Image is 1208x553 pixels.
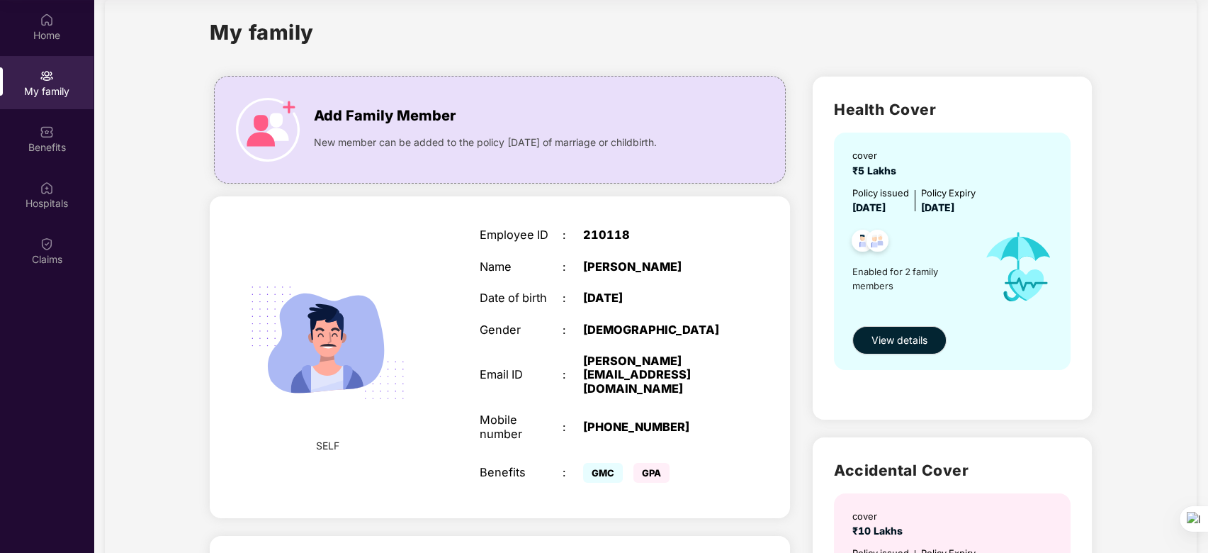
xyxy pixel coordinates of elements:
div: Mobile number [480,413,562,441]
div: Employee ID [480,228,562,242]
span: [DATE] [921,201,954,213]
div: : [563,368,583,381]
div: : [563,260,583,274]
h2: Health Cover [834,98,1070,121]
img: svg+xml;base64,PHN2ZyB4bWxucz0iaHR0cDovL3d3dy53My5vcmcvMjAwMC9zdmciIHdpZHRoPSI0OC45NDMiIGhlaWdodD... [860,225,895,260]
div: Gender [480,323,562,337]
span: ₹5 Lakhs [852,164,902,177]
button: View details [852,326,947,354]
div: Email ID [480,368,562,381]
div: Benefits [480,466,562,479]
div: Name [480,260,562,274]
div: Policy issued [852,186,909,200]
img: svg+xml;base64,PHN2ZyBpZD0iSG9zcGl0YWxzIiB4bWxucz0iaHR0cDovL3d3dy53My5vcmcvMjAwMC9zdmciIHdpZHRoPS... [40,181,54,195]
div: : [563,228,583,242]
img: svg+xml;base64,PHN2ZyB4bWxucz0iaHR0cDovL3d3dy53My5vcmcvMjAwMC9zdmciIHdpZHRoPSIyMjQiIGhlaWdodD0iMT... [232,247,423,438]
h1: My family [210,16,314,48]
div: [PERSON_NAME][EMAIL_ADDRESS][DOMAIN_NAME] [583,354,728,396]
img: svg+xml;base64,PHN2ZyBpZD0iQmVuZWZpdHMiIHhtbG5zPSJodHRwOi8vd3d3LnczLm9yZy8yMDAwL3N2ZyIgd2lkdGg9Ij... [40,125,54,139]
img: svg+xml;base64,PHN2ZyB3aWR0aD0iMjAiIGhlaWdodD0iMjAiIHZpZXdCb3g9IjAgMCAyMCAyMCIgZmlsbD0ibm9uZSIgeG... [40,69,54,83]
img: svg+xml;base64,PHN2ZyBpZD0iSG9tZSIgeG1sbnM9Imh0dHA6Ly93d3cudzMub3JnLzIwMDAvc3ZnIiB3aWR0aD0iMjAiIG... [40,13,54,27]
h2: Accidental Cover [834,459,1070,482]
div: cover [852,509,908,523]
div: 210118 [583,228,728,242]
div: Policy Expiry [921,186,976,200]
span: New member can be added to the policy [DATE] of marriage or childbirth. [314,135,657,150]
div: Date of birth [480,291,562,305]
span: Enabled for 2 family members [852,264,970,294]
div: : [563,291,583,305]
span: GPA [633,463,670,483]
div: [DATE] [583,291,728,305]
img: icon [236,98,300,162]
div: [DEMOGRAPHIC_DATA] [583,323,728,337]
span: [DATE] [852,201,886,213]
img: svg+xml;base64,PHN2ZyBpZD0iQ2xhaW0iIHhtbG5zPSJodHRwOi8vd3d3LnczLm9yZy8yMDAwL3N2ZyIgd2lkdGg9IjIwIi... [40,237,54,251]
div: : [563,420,583,434]
span: View details [871,333,927,348]
div: [PERSON_NAME] [583,260,728,274]
img: svg+xml;base64,PHN2ZyB4bWxucz0iaHR0cDovL3d3dy53My5vcmcvMjAwMC9zdmciIHdpZHRoPSI0OC45NDMiIGhlaWdodD... [845,225,880,260]
div: [PHONE_NUMBER] [583,420,728,434]
div: : [563,323,583,337]
div: cover [852,148,902,162]
span: SELF [316,438,339,454]
span: Add Family Member [314,105,456,127]
div: : [563,466,583,479]
span: ₹10 Lakhs [852,525,908,537]
span: GMC [583,463,623,483]
img: icon [971,216,1067,319]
